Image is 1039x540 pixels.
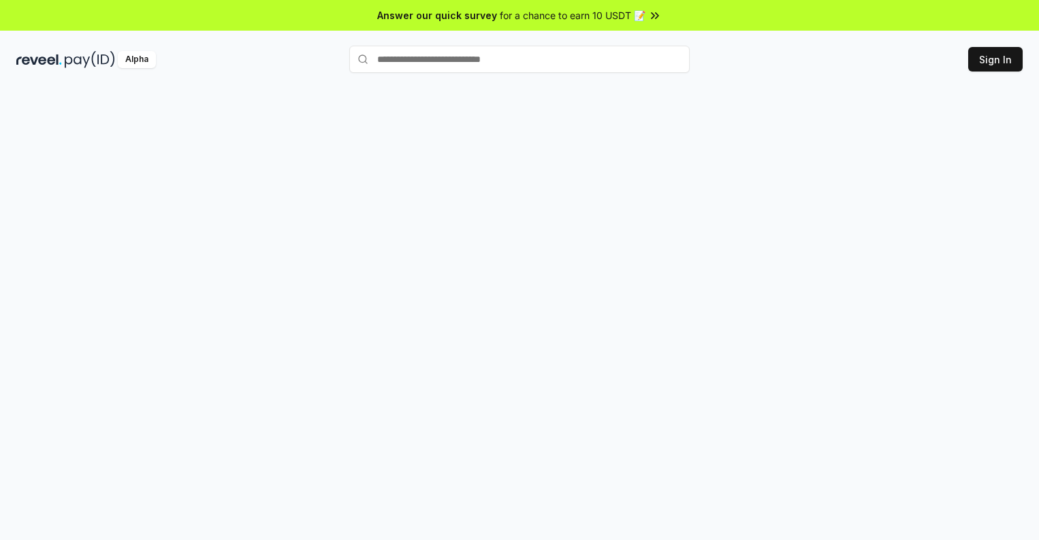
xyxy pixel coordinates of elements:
[118,51,156,68] div: Alpha
[500,8,645,22] span: for a chance to earn 10 USDT 📝
[377,8,497,22] span: Answer our quick survey
[65,51,115,68] img: pay_id
[16,51,62,68] img: reveel_dark
[968,47,1023,72] button: Sign In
